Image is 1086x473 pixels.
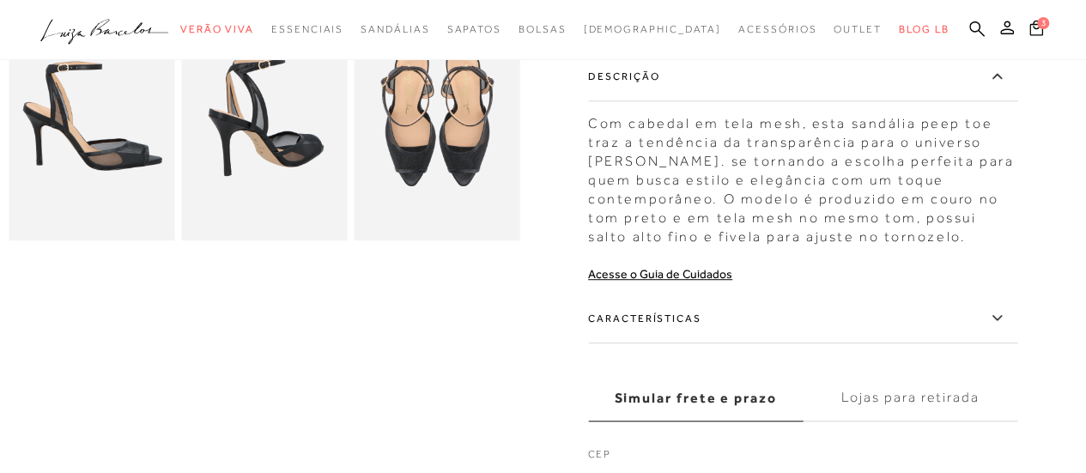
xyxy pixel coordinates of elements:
[180,23,254,35] span: Verão Viva
[834,14,882,45] a: categoryNavScreenReaderText
[1024,19,1048,42] button: 3
[446,23,501,35] span: Sapatos
[588,106,1017,246] div: Com cabedal em tela mesh, esta sandália peep toe traz a tendência da transparência para o univers...
[738,14,816,45] a: categoryNavScreenReaderText
[588,294,1017,343] label: Características
[588,375,803,421] label: Simular frete e prazo
[180,14,254,45] a: categoryNavScreenReaderText
[583,14,721,45] a: noSubCategoriesText
[361,23,429,35] span: Sandálias
[588,52,1017,101] label: Descrição
[583,23,721,35] span: [DEMOGRAPHIC_DATA]
[361,14,429,45] a: categoryNavScreenReaderText
[271,23,343,35] span: Essenciais
[588,446,1017,470] label: CEP
[519,23,567,35] span: Bolsas
[834,23,882,35] span: Outlet
[271,14,343,45] a: categoryNavScreenReaderText
[519,14,567,45] a: categoryNavScreenReaderText
[588,267,732,281] a: Acesse o Guia de Cuidados
[1037,17,1049,29] span: 3
[738,23,816,35] span: Acessórios
[446,14,501,45] a: categoryNavScreenReaderText
[899,23,949,35] span: BLOG LB
[803,375,1017,421] label: Lojas para retirada
[899,14,949,45] a: BLOG LB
